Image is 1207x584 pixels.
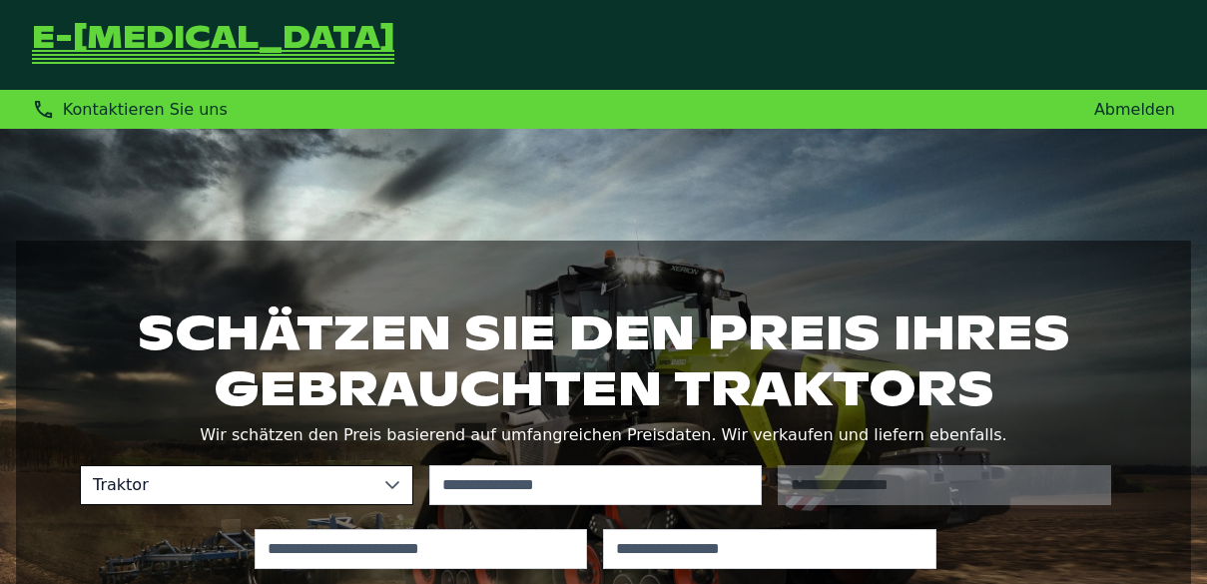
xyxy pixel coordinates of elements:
a: Abmelden [1094,100,1175,119]
p: Wir schätzen den Preis basierend auf umfangreichen Preisdaten. Wir verkaufen und liefern ebenfalls. [80,421,1127,449]
span: Traktor [81,466,372,504]
h1: Schätzen Sie den Preis Ihres gebrauchten Traktors [80,304,1127,416]
div: Kontaktieren Sie uns [32,98,228,121]
span: Kontaktieren Sie uns [63,100,228,119]
a: Zurück zur Startseite [32,24,394,66]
